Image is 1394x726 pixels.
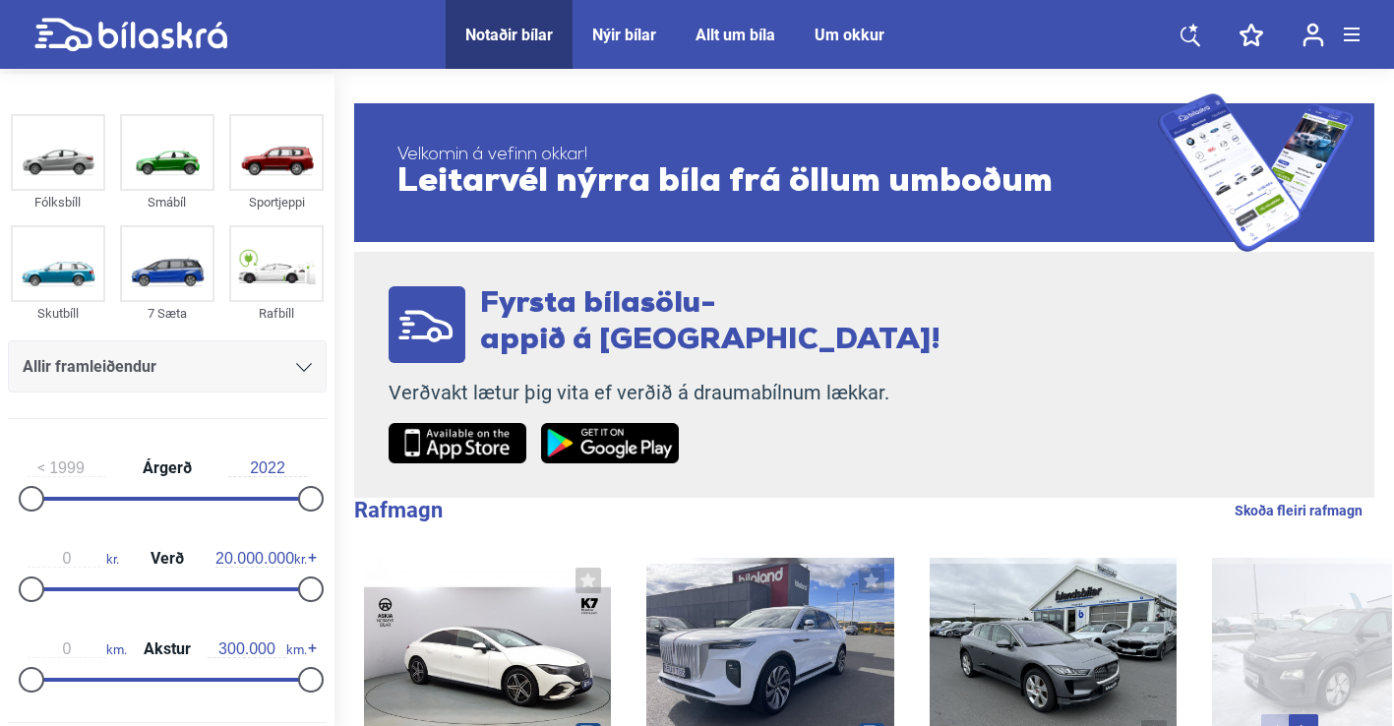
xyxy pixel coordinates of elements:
div: Fólksbíll [11,191,105,213]
span: Velkomin á vefinn okkar! [397,146,1158,165]
img: user-login.svg [1303,23,1324,47]
span: km. [208,640,307,658]
div: Smábíl [120,191,214,213]
a: Nýir bílar [592,26,656,44]
span: Allir framleiðendur [23,353,156,381]
span: Akstur [139,641,196,657]
span: km. [28,640,127,658]
div: Rafbíll [229,302,324,325]
a: Skoða fleiri rafmagn [1235,498,1363,523]
span: kr. [215,550,307,568]
a: Notaðir bílar [465,26,553,44]
span: Leitarvél nýrra bíla frá öllum umboðum [397,165,1158,201]
div: 7 Sæta [120,302,214,325]
span: Verð [146,551,189,567]
div: Sportjeppi [229,191,324,213]
a: Um okkur [815,26,884,44]
span: Árgerð [138,460,197,476]
span: kr. [28,550,119,568]
div: Skutbíll [11,302,105,325]
b: Rafmagn [354,498,443,522]
p: Verðvakt lætur þig vita ef verðið á draumabílnum lækkar. [389,381,940,405]
a: Velkomin á vefinn okkar!Leitarvél nýrra bíla frá öllum umboðum [354,93,1374,252]
span: Fyrsta bílasölu- appið á [GEOGRAPHIC_DATA]! [480,289,940,356]
a: Allt um bíla [696,26,775,44]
